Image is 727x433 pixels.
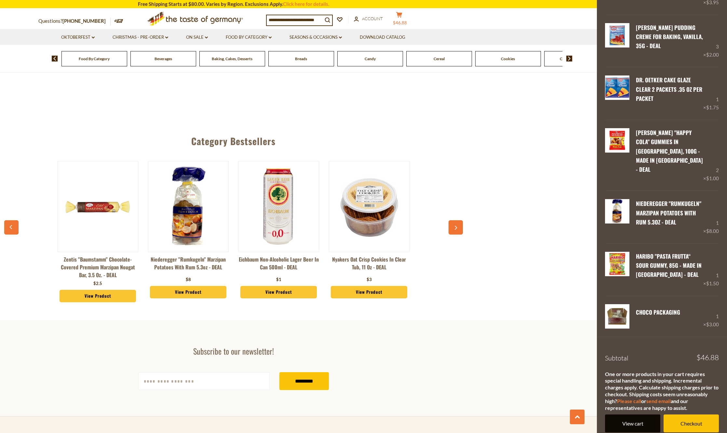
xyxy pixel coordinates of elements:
div: $3 [367,277,372,283]
span: $46.88 [696,354,719,361]
span: $1.75 [706,104,719,110]
img: Niederegger [148,167,228,247]
a: Cereal [434,56,445,61]
button: $46.88 [390,12,409,28]
a: Haribo "Happy Cola" Gummies Made in Germany [605,128,629,183]
a: View Product [240,286,317,298]
a: Eichbaum Non-Alcoholic Lager Beer in Can 500ml - DEAL [238,255,319,275]
div: 1 × [703,199,719,235]
a: Download Catalog [360,34,405,41]
a: CHOCO Packaging [636,308,680,316]
a: Please call [617,398,641,404]
a: Haribo "Pasta Frutta“ Sour Gummy, 85g - Made in [GEOGRAPHIC_DATA] - DEAL [636,252,702,279]
span: $3.00 [706,321,719,327]
a: Niederegger "Rumkugeln" Marzipan Potatoes with Rum 5.3oz - DEAL [148,255,229,275]
a: View Product [60,290,136,302]
div: $2.5 [93,280,102,287]
a: Food By Category [79,56,110,61]
a: Coffee, Cocoa & Tea [560,56,594,61]
img: CHOCO Packaging [605,304,629,329]
a: Dr. Oetker Cake Glaze Clear 2 Packets .35 oz per packet [636,76,702,102]
img: Nyakers Oat Crisp Cookies in Clear Tub, 11 oz - DEAL [329,167,409,247]
a: Food By Category [226,34,272,41]
a: Beverages [155,56,172,61]
div: Category Bestsellers [7,126,460,153]
p: Questions? [38,17,111,25]
div: 1 × [703,304,719,329]
img: Zentis [58,167,138,247]
img: Eichbaum Non-Alcoholic Lager Beer in Can 500ml - DEAL [239,167,319,247]
a: Seasons & Occasions [289,34,342,41]
a: Niederegger "Rumkugeln" Marzipan Potatoes with Rum 5.3oz - DEAL [636,199,701,226]
h3: Subscribe to our newsletter! [138,346,329,356]
span: $8.00 [706,228,719,234]
img: previous arrow [52,56,58,61]
a: [PERSON_NAME] "Happy Cola" Gummies in [GEOGRAPHIC_DATA], 100g - made in [GEOGRAPHIC_DATA] - DEAL [636,129,703,173]
div: 2 × [703,128,719,183]
a: Zentis "Baumstamm" Chocolate-Covered Premium Marzipan Nougat Bar, 3.5 oz. - DEAL [58,255,138,279]
a: Nyakers Oat Crisp Cookies in Clear Tub, 11 oz - DEAL [329,255,410,275]
a: On Sale [186,34,208,41]
a: Oktoberfest [61,34,95,41]
a: Cookies [501,56,515,61]
a: View cart [605,414,660,432]
a: [PERSON_NAME] Pudding Creme for Baking, Vanilla, 35g - DEAL [636,23,703,50]
div: 1 × [703,75,719,112]
img: Haribo "Pasta Frutta“ Sour Gummy, 85g - Made in Germany - DEAL [605,252,629,276]
img: next arrow [566,56,572,61]
a: Niederegger "Rumkugeln" Marzipan Potatoes with Rum 5.3oz - DEAL [605,199,629,235]
span: $2.00 [706,52,719,58]
div: $1 [276,277,281,283]
span: Account [362,16,383,21]
img: Haribo "Happy Cola" Gummies Made in Germany [605,128,629,153]
img: Dr. Oetker Backfeste PuddingCreme Vanilla [605,23,629,47]
span: $1.00 [706,175,719,181]
a: Breads [295,56,307,61]
div: $8 [186,277,191,283]
a: Dr. Oetker Cake Glaze Clear 2 Packets .35 oz per packet [605,75,629,112]
a: Candy [365,56,376,61]
img: Dr. Oetker Cake Glaze Clear 2 Packets .35 oz per packet [605,75,629,100]
a: Checkout [664,414,719,432]
div: One or more products in your cart requires special handling and shipping. Incremental charges app... [605,371,719,412]
span: Subtotal [605,354,628,362]
span: $1.50 [706,280,719,286]
a: Dr. Oetker Backfeste PuddingCreme Vanilla [605,23,629,59]
a: Baking, Cakes, Desserts [212,56,252,61]
a: send email [646,398,671,404]
a: [PHONE_NUMBER] [62,18,106,24]
img: Niederegger "Rumkugeln" Marzipan Potatoes with Rum 5.3oz - DEAL [605,199,629,223]
span: $46.88 [393,20,407,25]
a: Account [354,15,383,22]
div: 3 × [703,23,719,59]
a: Haribo "Pasta Frutta“ Sour Gummy, 85g - Made in Germany - DEAL [605,252,629,288]
a: Christmas - PRE-ORDER [113,34,168,41]
a: View Product [331,286,408,298]
a: Click here for details. [283,1,329,7]
div: 1 × [703,252,719,288]
a: View Product [150,286,227,298]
